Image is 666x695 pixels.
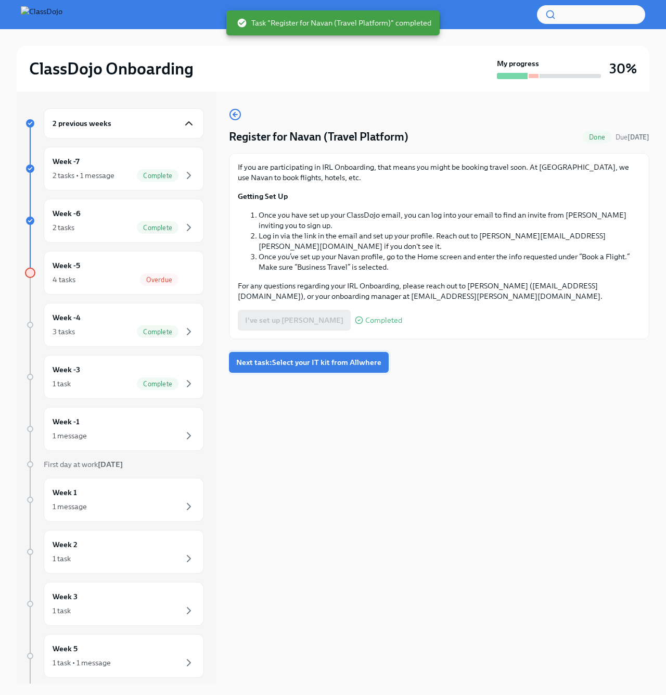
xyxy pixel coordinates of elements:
[98,460,123,469] strong: [DATE]
[53,605,71,616] div: 1 task
[53,416,80,427] h6: Week -1
[137,380,178,388] span: Complete
[237,18,431,28] span: Task "Register for Navan (Travel Platform)" completed
[44,108,204,138] div: 2 previous weeks
[29,58,194,79] h2: ClassDojo Onboarding
[53,487,77,498] h6: Week 1
[609,59,637,78] h3: 30%
[53,208,81,219] h6: Week -6
[238,162,641,183] p: If you are participating in IRL Onboarding, that means you might be booking travel soon. At [GEOG...
[44,460,123,469] span: First day at work
[25,459,204,470] a: First day at work[DATE]
[25,530,204,574] a: Week 21 task
[229,129,408,145] h4: Register for Navan (Travel Platform)
[53,553,71,564] div: 1 task
[25,147,204,191] a: Week -72 tasks • 1 messageComplete
[53,222,74,233] div: 2 tasks
[616,133,649,141] span: Due
[583,133,611,141] span: Done
[238,281,641,301] p: For any questions regarding your IRL Onboarding, please reach out to [PERSON_NAME] ([EMAIL_ADDRES...
[259,231,641,251] li: Log in via the link in the email and set up your profile. Reach out to [PERSON_NAME][EMAIL_ADDRES...
[25,303,204,347] a: Week -43 tasksComplete
[53,118,111,129] h6: 2 previous weeks
[365,317,402,324] span: Completed
[53,312,81,323] h6: Week -4
[25,251,204,295] a: Week -54 tasksOverdue
[137,328,178,336] span: Complete
[53,431,87,441] div: 1 message
[21,6,62,23] img: ClassDojo
[259,210,641,231] li: Once you have set up your ClassDojo email, you can log into your email to find an invite from [PE...
[627,133,649,141] strong: [DATE]
[137,172,178,180] span: Complete
[53,274,75,285] div: 4 tasks
[53,170,114,181] div: 2 tasks • 1 message
[25,634,204,678] a: Week 51 task • 1 message
[53,260,80,271] h6: Week -5
[229,352,389,373] button: Next task:Select your IT kit from Allwhere
[616,132,649,142] span: August 29th, 2025 09:00
[53,643,78,654] h6: Week 5
[53,591,78,602] h6: Week 3
[25,355,204,399] a: Week -31 taskComplete
[25,199,204,243] a: Week -62 tasksComplete
[25,407,204,451] a: Week -11 message
[25,478,204,522] a: Week 11 message
[53,326,75,337] div: 3 tasks
[53,501,87,512] div: 1 message
[238,192,288,201] strong: Getting Set Up
[53,378,71,389] div: 1 task
[53,539,78,550] h6: Week 2
[25,582,204,626] a: Week 31 task
[137,224,178,232] span: Complete
[259,251,641,272] li: Once you’ve set up your Navan profile, go to the Home screen and enter the info requested under “...
[236,357,381,368] span: Next task : Select your IT kit from Allwhere
[140,276,178,284] span: Overdue
[53,658,111,668] div: 1 task • 1 message
[53,156,80,167] h6: Week -7
[497,58,539,69] strong: My progress
[53,364,80,375] h6: Week -3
